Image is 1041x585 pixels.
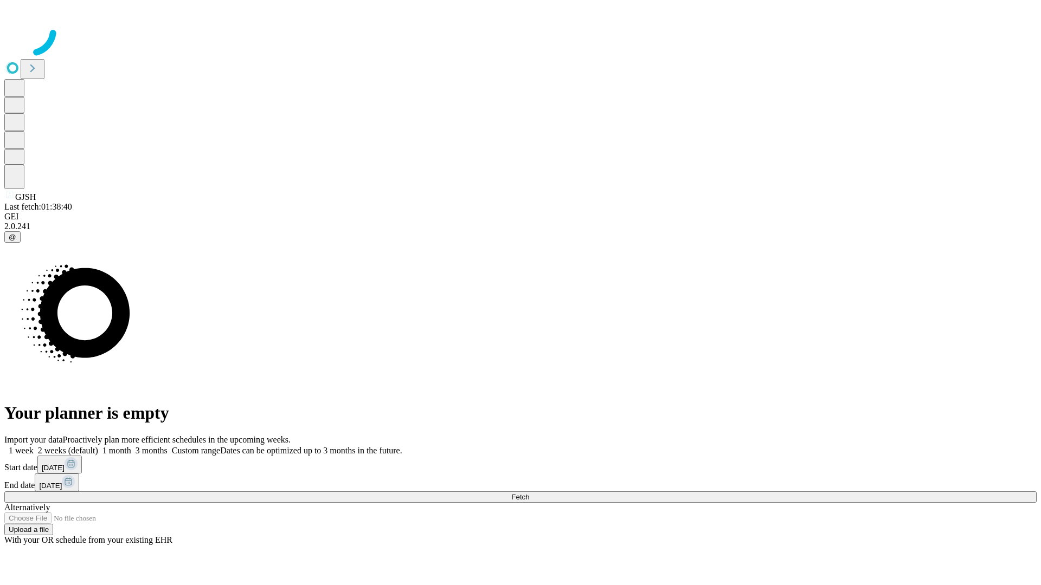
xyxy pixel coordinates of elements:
[102,446,131,455] span: 1 month
[37,456,82,473] button: [DATE]
[4,456,1037,473] div: Start date
[42,464,65,472] span: [DATE]
[4,473,1037,491] div: End date
[136,446,168,455] span: 3 months
[39,482,62,490] span: [DATE]
[4,524,53,535] button: Upload a file
[35,473,79,491] button: [DATE]
[220,446,402,455] span: Dates can be optimized up to 3 months in the future.
[4,212,1037,222] div: GEI
[15,192,36,201] span: GJSH
[4,222,1037,231] div: 2.0.241
[511,493,529,501] span: Fetch
[4,403,1037,423] h1: Your planner is empty
[4,231,21,243] button: @
[172,446,220,455] span: Custom range
[4,503,50,512] span: Alternatively
[38,446,98,455] span: 2 weeks (default)
[4,491,1037,503] button: Fetch
[63,435,291,444] span: Proactively plan more efficient schedules in the upcoming weeks.
[9,233,16,241] span: @
[4,435,63,444] span: Import your data
[9,446,34,455] span: 1 week
[4,202,72,211] span: Last fetch: 01:38:40
[4,535,172,544] span: With your OR schedule from your existing EHR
